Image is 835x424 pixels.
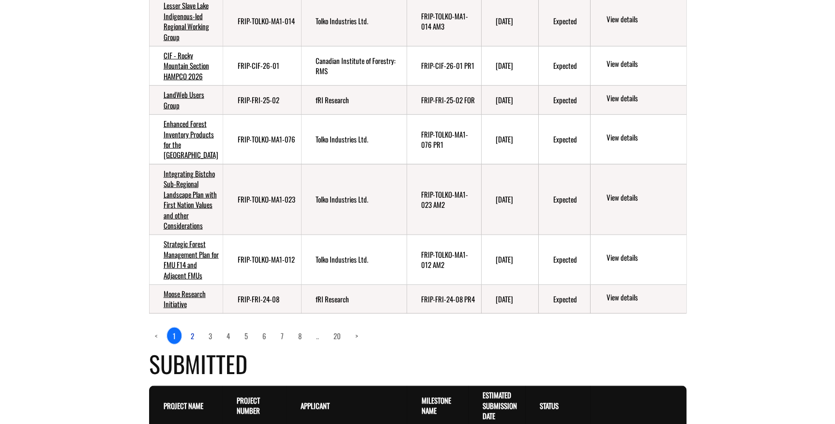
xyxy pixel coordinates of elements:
td: Expected [538,164,590,235]
td: 9/29/2025 [481,115,539,165]
td: action menu [590,164,686,235]
a: CIF - Rocky Mountain Section HAMPCO 2026 [164,50,209,81]
time: [DATE] [496,294,513,304]
td: Enhanced Forest Inventory Products for the Lesser Slave Lake Region [149,115,223,165]
a: View details [606,93,682,105]
a: View details [606,59,682,70]
a: Load more pages [310,328,325,344]
td: Canadian Institute of Forestry: RMS [301,47,407,86]
td: Expected [538,86,590,115]
td: Tolko Industries Ltd. [301,115,407,165]
a: Integrating Bistcho Sub-Regional Landscape Plan with First Nation Values and other Considerations [164,168,217,231]
td: action menu [590,235,686,285]
a: Project Number [237,395,260,416]
a: page 4 [221,328,236,344]
td: Expected [538,115,590,165]
td: 9/29/2025 [481,285,539,314]
td: action menu [590,86,686,115]
time: [DATE] [496,16,513,26]
a: page 7 [275,328,289,344]
a: View details [606,132,682,144]
a: Project Name [164,400,203,411]
time: [DATE] [496,134,513,144]
td: FRIP-FRI-24-08 [223,285,301,314]
a: page 2 [185,328,200,344]
td: 9/29/2025 [481,86,539,115]
td: FRIP-TOLKO-MA1-023 [223,164,301,235]
a: page 8 [292,328,307,344]
a: View details [606,14,682,26]
td: Expected [538,285,590,314]
td: FRIP-TOLKO-MA1-012 [223,235,301,285]
td: Moose Research Initiative [149,285,223,314]
td: FRIP-FRI-25-02 FOR [407,86,481,115]
a: page 5 [239,328,254,344]
td: action menu [590,115,686,165]
a: LandWeb Users Group [164,89,204,110]
td: FRIP-CIF-26-01 PR1 [407,47,481,86]
td: CIF - Rocky Mountain Section HAMPCO 2026 [149,47,223,86]
td: FRIP-FRI-24-08 PR4 [407,285,481,314]
td: FRIP-FRI-25-02 [223,86,301,115]
time: [DATE] [496,254,513,265]
a: page 6 [257,328,272,344]
td: LandWeb Users Group [149,86,223,115]
a: View details [606,252,682,264]
a: Status [540,400,559,411]
td: FRIP-TOLKO-MA1-012 AM2 [407,235,481,285]
a: Next page [349,328,364,344]
td: 9/29/2025 [481,164,539,235]
time: [DATE] [496,60,513,71]
td: FRIP-TOLKO-MA1-076 PR1 [407,115,481,165]
a: Previous page [149,328,164,344]
td: FRIP-TOLKO-MA1-076 [223,115,301,165]
a: Strategic Forest Management Plan for FMU F14 and Adjacent FMUs [164,238,219,280]
time: [DATE] [496,194,513,204]
td: FRIP-CIF-26-01 [223,47,301,86]
td: Integrating Bistcho Sub-Regional Landscape Plan with First Nation Values and other Considerations [149,164,223,235]
td: Strategic Forest Management Plan for FMU F14 and Adjacent FMUs [149,235,223,285]
td: Expected [538,235,590,285]
a: Applicant [301,400,330,411]
td: Tolko Industries Ltd. [301,235,407,285]
a: View details [606,192,682,204]
td: action menu [590,47,686,86]
td: FRIP-TOLKO-MA1-023 AM2 [407,164,481,235]
td: 9/29/2025 [481,235,539,285]
h4: Submitted [149,346,686,381]
a: page 20 [328,328,347,344]
a: page 3 [203,328,218,344]
a: Milestone Name [421,395,451,416]
a: Moose Research Initiative [164,288,206,309]
td: fRI Research [301,285,407,314]
td: 9/29/2025 [481,47,539,86]
td: Expected [538,47,590,86]
a: Enhanced Forest Inventory Products for the [GEOGRAPHIC_DATA] [164,118,218,160]
a: Estimated Submission Date [483,390,517,421]
a: 1 [167,327,182,345]
td: fRI Research [301,86,407,115]
a: View details [606,292,682,304]
td: action menu [590,285,686,314]
time: [DATE] [496,94,513,105]
td: Tolko Industries Ltd. [301,164,407,235]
